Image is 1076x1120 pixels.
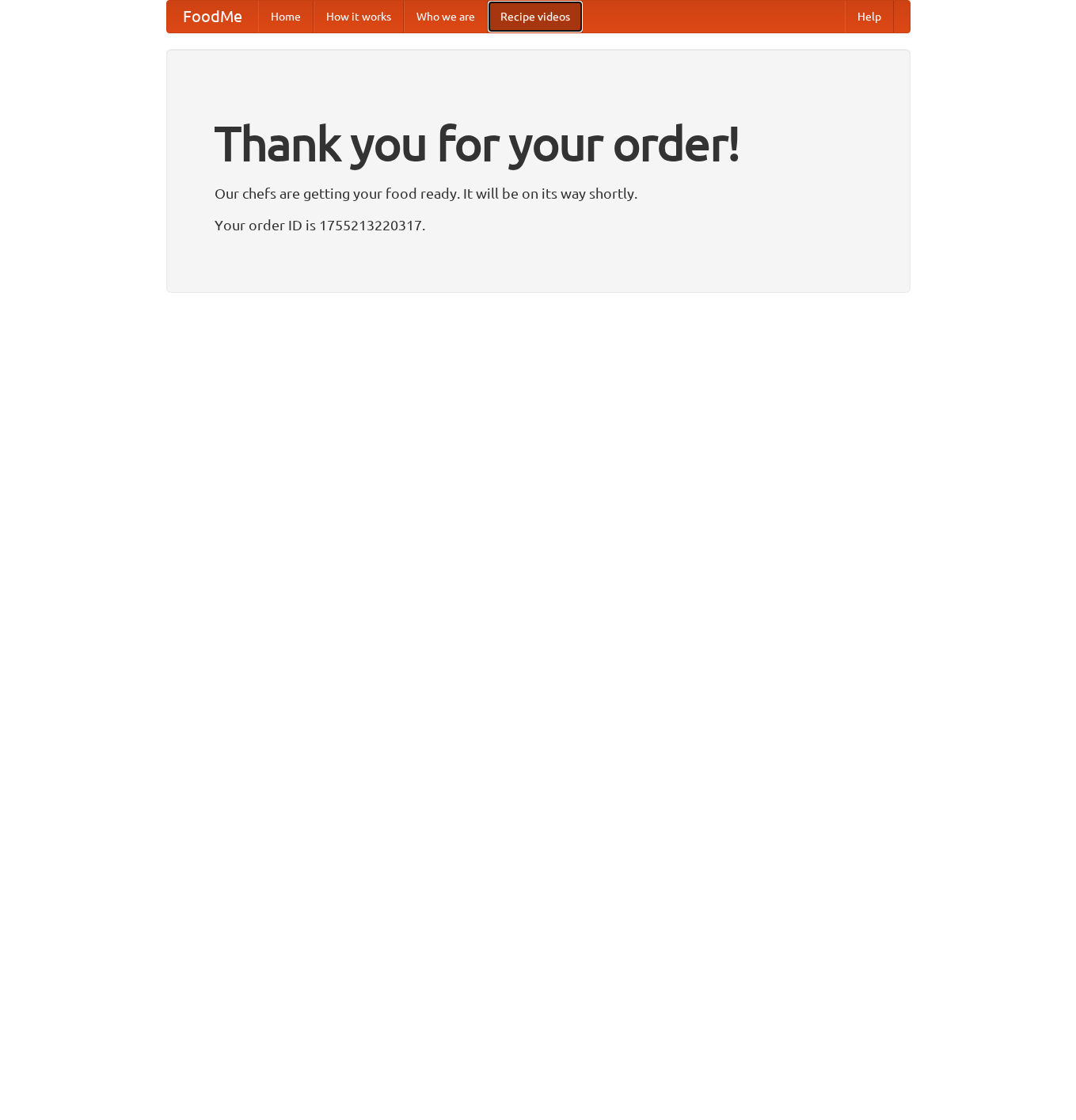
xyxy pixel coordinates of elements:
[404,1,488,32] a: Who we are
[167,1,258,32] a: FoodMe
[845,1,894,32] a: Help
[215,213,862,237] p: Your order ID is 1755213220317.
[488,1,583,32] a: Recipe videos
[215,181,862,205] p: Our chefs are getting your food ready. It will be on its way shortly.
[215,105,862,181] h1: Thank you for your order!
[314,1,404,32] a: How it works
[258,1,314,32] a: Home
